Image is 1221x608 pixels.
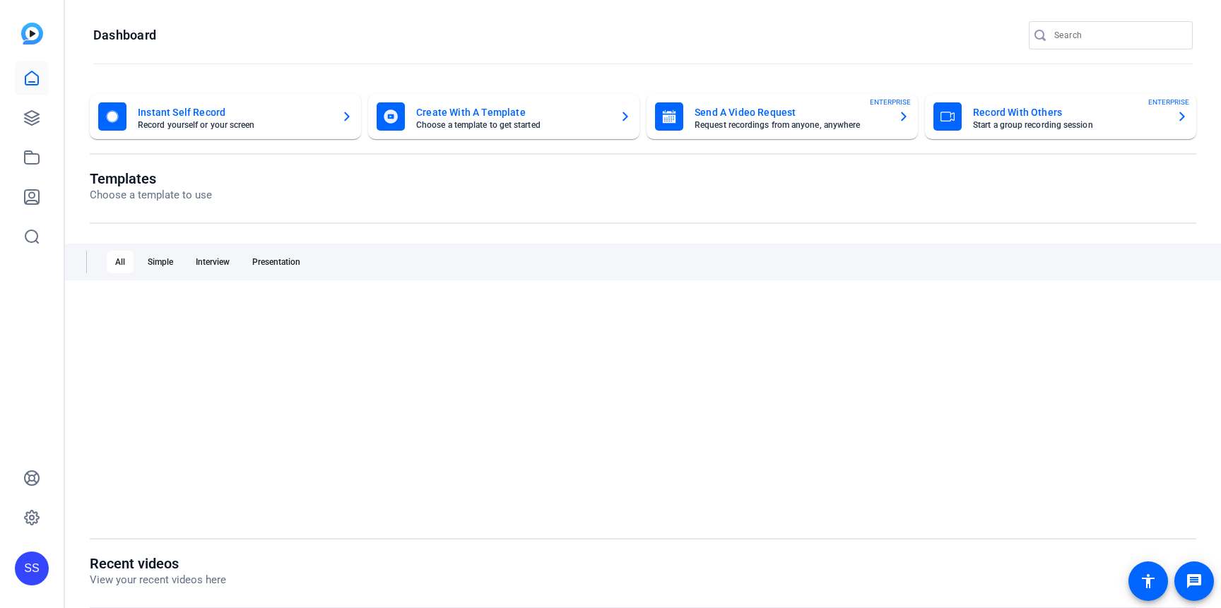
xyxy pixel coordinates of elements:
p: View your recent videos here [90,572,226,588]
button: Send A Video RequestRequest recordings from anyone, anywhereENTERPRISE [647,94,918,139]
div: Simple [139,251,182,273]
span: ENTERPRISE [1148,97,1189,107]
mat-card-subtitle: Choose a template to get started [416,121,608,129]
button: Record With OthersStart a group recording sessionENTERPRISE [925,94,1196,139]
p: Choose a template to use [90,187,212,203]
mat-card-title: Send A Video Request [695,104,887,121]
div: Interview [187,251,238,273]
img: blue-gradient.svg [21,23,43,44]
button: Create With A TemplateChoose a template to get started [368,94,639,139]
div: All [107,251,134,273]
mat-icon: accessibility [1140,573,1157,590]
h1: Recent videos [90,555,226,572]
mat-card-subtitle: Start a group recording session [973,121,1165,129]
h1: Dashboard [93,27,156,44]
span: ENTERPRISE [870,97,911,107]
button: Instant Self RecordRecord yourself or your screen [90,94,361,139]
mat-card-subtitle: Request recordings from anyone, anywhere [695,121,887,129]
h1: Templates [90,170,212,187]
mat-card-title: Create With A Template [416,104,608,121]
mat-card-title: Instant Self Record [138,104,330,121]
div: Presentation [244,251,309,273]
div: SS [15,552,49,585]
mat-card-subtitle: Record yourself or your screen [138,121,330,129]
mat-icon: message [1186,573,1203,590]
mat-card-title: Record With Others [973,104,1165,121]
input: Search [1054,27,1181,44]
